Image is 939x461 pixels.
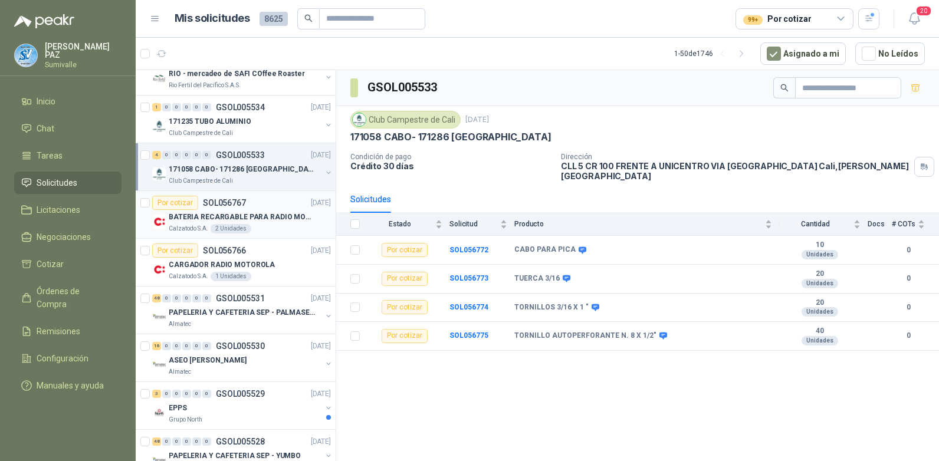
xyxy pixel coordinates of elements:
span: Licitaciones [37,203,80,216]
div: 0 [192,103,201,111]
p: GSOL005529 [216,390,265,398]
div: 0 [202,437,211,446]
div: 4 [152,151,161,159]
a: Por cotizarSOL056767[DATE] Company LogoBATERIA RECARGABLE PARA RADIO MOTOROLACalzatodo S.A.2 Unid... [136,191,336,239]
p: Club Campestre de Cali [169,129,233,138]
img: Logo peakr [14,14,74,28]
a: Órdenes de Compra [14,280,122,315]
a: Chat [14,117,122,140]
div: 1 [152,103,161,111]
p: [DATE] [311,245,331,256]
b: 10 [779,241,861,250]
b: TUERCA 3/16 [514,274,560,284]
div: 3 [152,390,161,398]
div: Club Campestre de Cali [350,111,461,129]
div: 0 [182,390,191,398]
div: 0 [202,103,211,111]
a: 4 0 0 0 0 0 GSOL005533[DATE] Company Logo171058 CABO- 171286 [GEOGRAPHIC_DATA]Club Campestre de Cali [152,148,333,186]
div: 0 [172,103,181,111]
b: TORNILLOS 3/16 X 1 " [514,303,589,312]
p: Condición de pago [350,153,551,161]
p: [DATE] [311,436,331,447]
img: Company Logo [152,406,166,420]
p: BATERIA RECARGABLE PARA RADIO MOTOROLA [169,212,316,223]
b: 0 [892,273,925,284]
p: GSOL005534 [216,103,265,111]
div: 0 [202,294,211,302]
b: TORNILLO AUTOPERFORANTE N. 8 X 1/2" [514,331,656,341]
div: Por cotizar [382,243,428,257]
span: Configuración [37,352,88,365]
div: 16 [152,342,161,350]
div: Unidades [802,250,838,259]
p: EPPS [169,403,187,414]
img: Company Logo [152,167,166,181]
p: GSOL005533 [216,151,265,159]
div: 0 [182,437,191,446]
b: 0 [892,245,925,256]
p: CARGADOR RADIO MOTOROLA [169,259,275,271]
a: Configuración [14,347,122,370]
b: SOL056773 [449,274,488,282]
a: SOL056772 [449,246,488,254]
span: Tareas [37,149,63,162]
b: 20 [779,298,861,308]
p: Calzatodo S.A. [169,272,208,281]
p: Grupo North [169,415,202,424]
div: 0 [162,437,171,446]
p: GSOL005530 [216,342,265,350]
div: 0 [172,294,181,302]
p: [DATE] [465,114,489,126]
p: ASEO [PERSON_NAME] [169,355,247,366]
span: Negociaciones [37,230,91,243]
span: Manuales y ayuda [37,379,104,392]
p: Sumivalle [45,61,122,68]
b: 40 [779,327,861,336]
div: 0 [202,151,211,159]
div: 0 [192,437,201,446]
img: Company Logo [15,44,37,67]
p: [DATE] [311,150,331,161]
a: 1 0 0 0 0 0 GSOL005534[DATE] Company Logo171235 TUBO ALUMINIOClub Campestre de Cali [152,100,333,138]
div: Unidades [802,279,838,288]
p: CLL 5 CR 100 FRENTE A UNICENTRO VIA [GEOGRAPHIC_DATA] Cali , [PERSON_NAME][GEOGRAPHIC_DATA] [561,161,910,181]
img: Company Logo [152,358,166,372]
p: [DATE] [311,293,331,304]
span: Inicio [37,95,55,108]
div: 0 [172,342,181,350]
span: Órdenes de Compra [37,285,110,311]
span: Cotizar [37,258,64,271]
div: Solicitudes [350,193,391,206]
span: Solicitud [449,220,498,228]
a: Solicitudes [14,172,122,194]
button: 20 [904,8,925,29]
p: [DATE] [311,388,331,400]
a: Licitaciones [14,199,122,221]
div: 0 [202,390,211,398]
p: Crédito 30 días [350,161,551,171]
p: Almatec [169,367,191,377]
a: 16 0 0 0 0 0 GSOL005530[DATE] Company LogoASEO [PERSON_NAME]Almatec [152,339,333,377]
div: 99+ [743,15,763,25]
th: Estado [367,213,449,236]
div: 0 [162,342,171,350]
img: Company Logo [152,262,166,276]
div: 0 [172,390,181,398]
div: 2 Unidades [211,224,251,233]
img: Company Logo [152,71,166,85]
b: CABO PARA PICA [514,245,576,255]
b: 20 [779,269,861,279]
a: 1 0 0 0 0 0 GSOL005536[DATE] Company LogoRIO - mercadeo de SAFI COffee RoasterRio Fertil del Pací... [152,52,333,90]
div: 0 [172,437,181,446]
a: Negociaciones [14,226,122,248]
button: No Leídos [855,42,925,65]
p: Calzatodo S.A. [169,224,208,233]
b: SOL056775 [449,331,488,340]
span: 8625 [260,12,288,26]
div: Por cotizar [382,329,428,343]
img: Company Logo [152,215,166,229]
b: 0 [892,302,925,313]
button: Asignado a mi [760,42,846,65]
div: 48 [152,437,161,446]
